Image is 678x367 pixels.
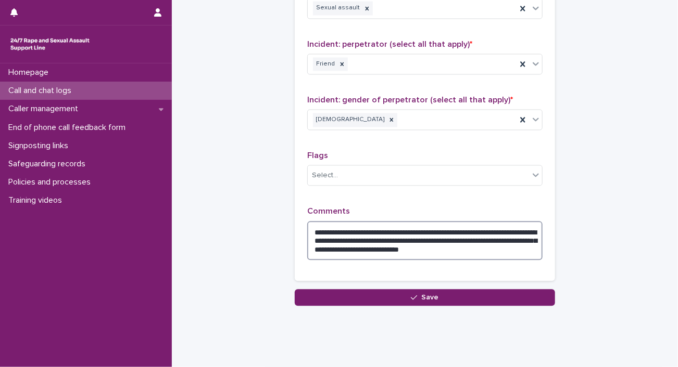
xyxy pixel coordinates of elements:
div: Friend [313,58,336,72]
span: Incident: perpetrator (select all that apply) [307,41,472,49]
p: Caller management [4,104,86,114]
p: Homepage [4,68,57,77]
p: End of phone call feedback form [4,123,134,133]
div: [DEMOGRAPHIC_DATA] [313,113,386,127]
span: Comments [307,207,350,216]
div: Sexual assault [313,2,361,16]
button: Save [295,290,555,306]
p: Safeguarding records [4,159,94,169]
span: Flags [307,152,328,160]
p: Training videos [4,195,70,205]
img: rhQMoQhaT3yELyF149Cw [8,34,92,55]
p: Signposting links [4,141,77,151]
p: Policies and processes [4,177,99,187]
span: Incident: gender of perpetrator (select all that apply) [307,96,513,104]
p: Call and chat logs [4,86,80,96]
span: Save [422,294,439,302]
div: Select... [312,171,338,181]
